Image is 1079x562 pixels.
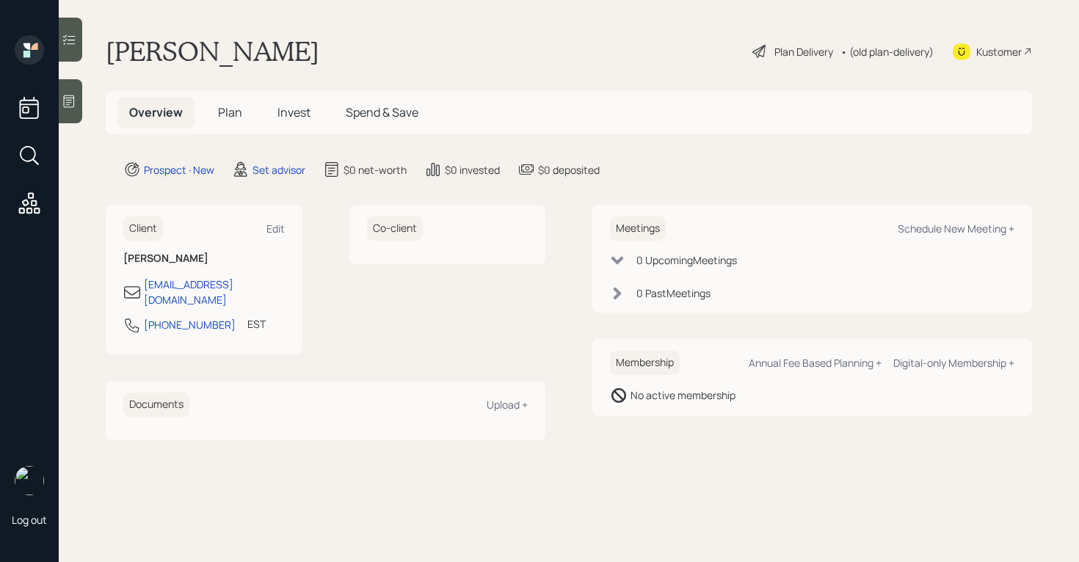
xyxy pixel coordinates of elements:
h6: [PERSON_NAME] [123,252,285,265]
div: EST [247,316,266,332]
div: Log out [12,513,47,527]
div: 0 Upcoming Meeting s [636,252,737,268]
div: Prospect · New [144,162,214,178]
div: Kustomer [976,44,1022,59]
img: retirable_logo.png [15,466,44,495]
h6: Co-client [367,216,423,241]
h6: Documents [123,393,189,417]
div: 0 Past Meeting s [636,285,711,301]
h6: Membership [610,351,680,375]
div: Annual Fee Based Planning + [749,356,882,370]
h6: Meetings [610,216,666,241]
span: Plan [218,104,242,120]
div: [PHONE_NUMBER] [144,317,236,332]
div: $0 deposited [538,162,600,178]
span: Spend & Save [346,104,418,120]
div: Plan Delivery [774,44,833,59]
div: $0 invested [445,162,500,178]
span: Invest [277,104,310,120]
h6: Client [123,216,163,241]
div: $0 net-worth [344,162,407,178]
span: Overview [129,104,183,120]
div: Upload + [487,398,528,412]
div: [EMAIL_ADDRESS][DOMAIN_NAME] [144,277,285,307]
div: No active membership [631,387,735,403]
div: Edit [266,222,285,236]
h1: [PERSON_NAME] [106,35,319,67]
div: • (old plan-delivery) [840,44,934,59]
div: Digital-only Membership + [893,356,1014,370]
div: Set advisor [253,162,305,178]
div: Schedule New Meeting + [898,222,1014,236]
